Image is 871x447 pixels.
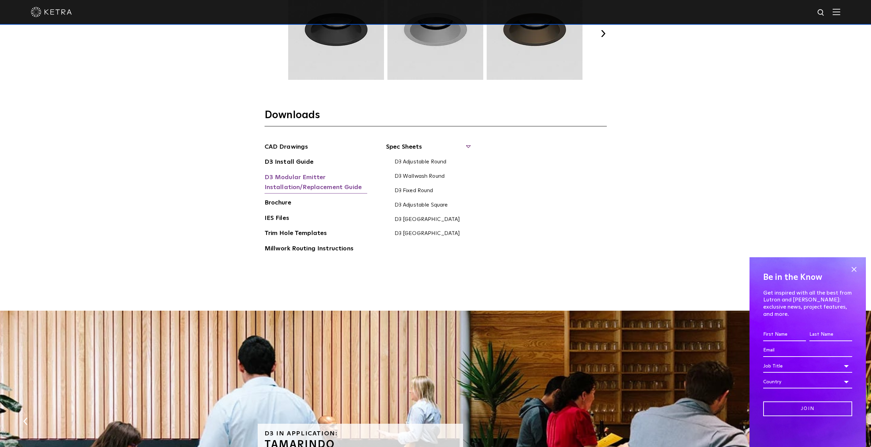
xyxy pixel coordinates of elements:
span: Spec Sheets [386,142,470,157]
a: D3 [GEOGRAPHIC_DATA] [395,216,460,224]
h6: D3 in application: [265,431,456,437]
a: IES Files [265,213,289,224]
button: Previous [22,417,29,426]
a: CAD Drawings [265,142,308,153]
a: Brochure [265,198,291,209]
a: D3 Adjustable Round [395,159,447,166]
input: Last Name [809,328,852,341]
a: Millwork Routing Instructions [265,244,354,255]
h3: Downloads [265,109,607,126]
img: search icon [817,9,825,17]
input: Email [763,344,852,357]
a: D3 Wallwash Round [395,173,445,181]
img: ketra-logo-2019-white [31,7,72,17]
button: Next [600,30,607,37]
a: D3 Modular Emitter Installation/Replacement Guide [265,173,367,194]
h4: Be in the Know [763,271,852,284]
p: Get inspired with all the best from Lutron and [PERSON_NAME]: exclusive news, project features, a... [763,289,852,318]
input: Join [763,401,852,416]
a: D3 Fixed Round [395,187,433,195]
div: Country [763,375,852,388]
a: D3 Install Guide [265,157,313,168]
img: Hamburger%20Nav.svg [833,9,840,15]
a: D3 [GEOGRAPHIC_DATA] [395,230,460,238]
a: D3 Adjustable Square [395,202,448,209]
a: Trim Hole Templates [265,228,327,239]
div: Job Title [763,360,852,373]
input: First Name [763,328,806,341]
